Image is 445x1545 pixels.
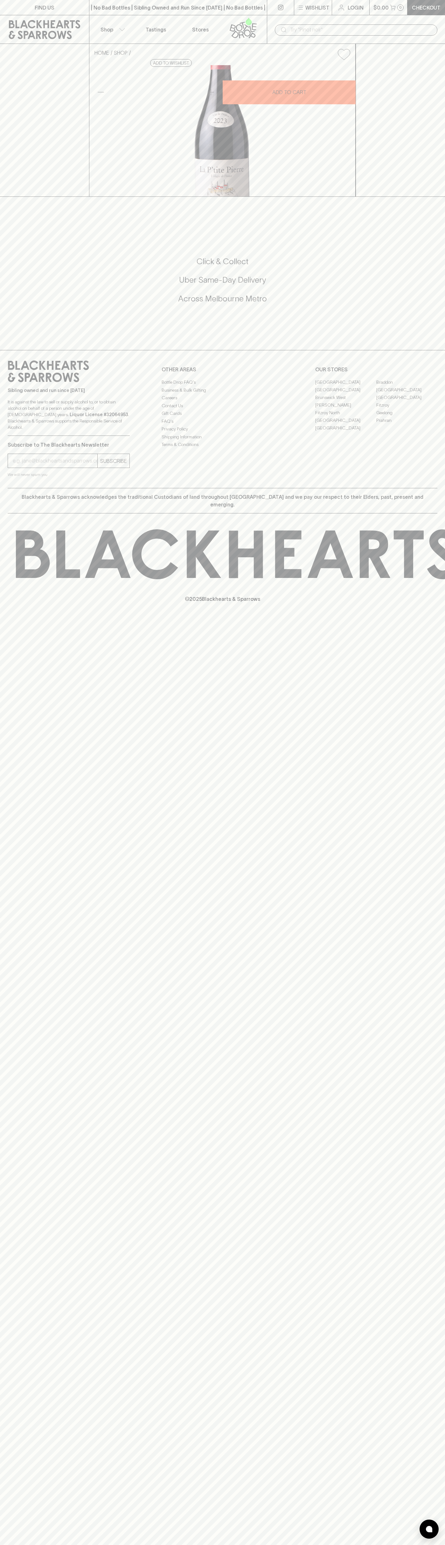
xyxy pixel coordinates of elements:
[114,50,128,56] a: SHOP
[335,46,353,63] button: Add to wishlist
[8,441,130,449] p: Subscribe to The Blackhearts Newsletter
[162,433,284,441] a: Shipping Information
[8,275,437,285] h5: Uber Same-Day Delivery
[412,4,441,11] p: Checkout
[162,410,284,417] a: Gift Cards
[376,401,437,409] a: Fitzroy
[373,4,389,11] p: $0.00
[376,409,437,416] a: Geelong
[223,80,356,104] button: ADD TO CART
[376,378,437,386] a: Braddon
[70,412,128,417] strong: Liquor License #32064953
[376,394,437,401] a: [GEOGRAPHIC_DATA]
[376,416,437,424] a: Prahran
[8,256,437,267] h5: Click & Collect
[178,15,223,44] a: Stores
[399,6,402,9] p: 0
[98,454,129,468] button: SUBSCRIBE
[305,4,330,11] p: Wishlist
[13,456,97,466] input: e.g. jane@blackheartsandsparrows.com.au
[162,441,284,449] a: Terms & Conditions
[348,4,364,11] p: Login
[162,386,284,394] a: Business & Bulk Gifting
[8,387,130,394] p: Sibling owned and run since [DATE]
[376,386,437,394] a: [GEOGRAPHIC_DATA]
[150,59,192,67] button: Add to wishlist
[100,457,127,465] p: SUBSCRIBE
[89,65,355,196] img: 40751.png
[8,471,130,478] p: We will never spam you
[315,416,376,424] a: [GEOGRAPHIC_DATA]
[101,26,113,33] p: Shop
[272,88,306,96] p: ADD TO CART
[426,1526,432,1532] img: bubble-icon
[315,378,376,386] a: [GEOGRAPHIC_DATA]
[8,231,437,337] div: Call to action block
[8,293,437,304] h5: Across Melbourne Metro
[35,4,54,11] p: FIND US
[315,409,376,416] a: Fitzroy North
[162,425,284,433] a: Privacy Policy
[12,493,433,508] p: Blackhearts & Sparrows acknowledges the traditional Custodians of land throughout [GEOGRAPHIC_DAT...
[315,401,376,409] a: [PERSON_NAME]
[315,424,376,432] a: [GEOGRAPHIC_DATA]
[162,394,284,402] a: Careers
[94,50,109,56] a: HOME
[162,366,284,373] p: OTHER AREAS
[162,379,284,386] a: Bottle Drop FAQ's
[192,26,209,33] p: Stores
[290,25,432,35] input: Try "Pinot noir"
[315,394,376,401] a: Brunswick West
[8,399,130,430] p: It is against the law to sell or supply alcohol to, or to obtain alcohol on behalf of a person un...
[134,15,178,44] a: Tastings
[146,26,166,33] p: Tastings
[162,417,284,425] a: FAQ's
[315,386,376,394] a: [GEOGRAPHIC_DATA]
[89,15,134,44] button: Shop
[162,402,284,409] a: Contact Us
[315,366,437,373] p: OUR STORES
